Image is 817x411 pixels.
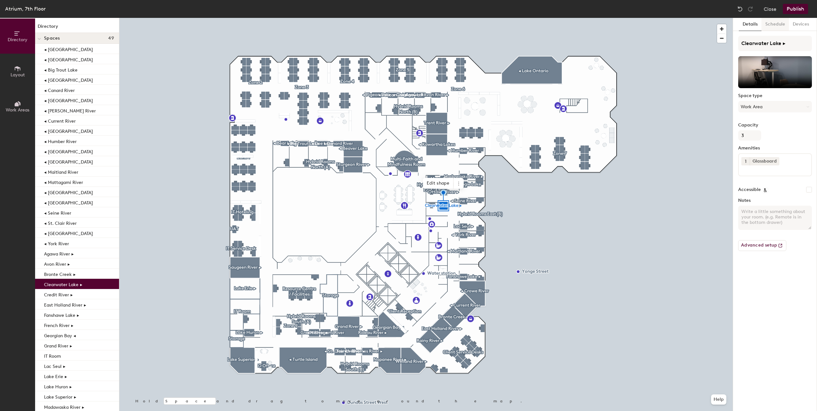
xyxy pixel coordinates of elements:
p: ◄ Seine River [44,209,71,216]
p: Lake Superior ► [44,392,76,400]
p: IT Room [44,352,61,359]
p: ◄ Humber River [44,137,77,144]
p: ◄ [GEOGRAPHIC_DATA] [44,76,93,83]
button: Publish [783,4,808,14]
button: Close [764,4,776,14]
p: Avon River ► [44,260,70,267]
p: Credit River ► [44,290,73,298]
label: Space type [738,93,812,98]
label: Capacity [738,123,812,128]
button: Schedule [761,18,789,31]
p: ◄ [GEOGRAPHIC_DATA] [44,198,93,206]
img: Redo [747,6,753,12]
p: ◄ [GEOGRAPHIC_DATA] [44,45,93,52]
h1: Directory [35,23,119,33]
button: 1 [741,157,750,165]
p: ◄ Current River [44,117,76,124]
p: Lake Erie ► [44,372,67,379]
label: Notes [738,198,812,203]
p: French River ► [44,321,73,328]
p: Fanshawe Lake ► [44,311,79,318]
p: ◄ York River [44,239,69,247]
p: ◄ [GEOGRAPHIC_DATA] [44,188,93,195]
div: Atrium, 7th Floor [5,5,46,13]
span: 1 [745,158,746,165]
p: ◄ [GEOGRAPHIC_DATA] [44,55,93,63]
p: East Holland River ► [44,301,86,308]
img: Undo [737,6,743,12]
button: Help [711,394,726,405]
p: Grand River ► [44,341,72,349]
p: Bronte Creek ► [44,270,76,277]
span: Spaces [44,36,60,41]
span: Work Areas [6,107,29,113]
div: Glassboard [750,157,779,165]
p: ◄ [GEOGRAPHIC_DATA] [44,157,93,165]
p: ◄ [PERSON_NAME] River [44,106,96,114]
p: ◄ [GEOGRAPHIC_DATA] [44,147,93,155]
button: Work Area [738,101,812,112]
button: Devices [789,18,813,31]
span: 49 [108,36,114,41]
p: ◄ [GEOGRAPHIC_DATA] [44,127,93,134]
img: The space named Clearwater Lake ► [738,56,812,88]
p: ◄ Big Trout Lake [44,65,78,73]
p: ◄ Maitland River [44,168,78,175]
p: Georgian Bay ◄ [44,331,76,339]
p: Lac Seul ► [44,362,65,369]
span: Layout [11,72,25,78]
p: ◄ [GEOGRAPHIC_DATA] [44,96,93,103]
p: ◄ [GEOGRAPHIC_DATA] [44,229,93,236]
p: ◄ Mattagami River [44,178,83,185]
label: Amenities [738,146,812,151]
p: Lake Huron ► [44,382,72,390]
button: Details [739,18,761,31]
label: Accessible [738,187,761,192]
p: Agawa River ► [44,249,74,257]
p: ◄ St. Clair River [44,219,77,226]
p: Madawaska River ► [44,403,84,410]
span: Directory [8,37,27,42]
span: Edit shape [423,178,453,189]
p: ◄ Canard River [44,86,75,93]
p: Clearwater Lake ► [44,280,82,287]
button: Advanced setup [738,240,786,251]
